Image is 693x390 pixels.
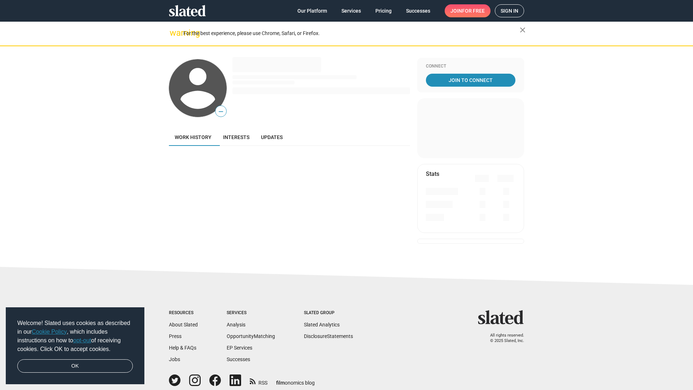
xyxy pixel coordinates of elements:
[250,375,267,386] a: RSS
[227,356,250,362] a: Successes
[304,310,353,316] div: Slated Group
[304,333,353,339] a: DisclosureStatements
[217,129,255,146] a: Interests
[169,333,182,339] a: Press
[227,345,252,351] a: EP Services
[175,134,212,140] span: Work history
[450,4,485,17] span: Join
[183,29,520,38] div: For the best experience, please use Chrome, Safari, or Firefox.
[400,4,436,17] a: Successes
[483,333,524,343] p: All rights reserved. © 2025 Slated, Inc.
[292,4,333,17] a: Our Platform
[170,29,178,37] mat-icon: warning
[427,74,514,87] span: Join To Connect
[445,4,491,17] a: Joinfor free
[17,359,133,373] a: dismiss cookie message
[406,4,430,17] span: Successes
[169,310,198,316] div: Resources
[261,134,283,140] span: Updates
[304,322,340,328] a: Slated Analytics
[6,307,144,385] div: cookieconsent
[518,26,527,34] mat-icon: close
[73,337,91,343] a: opt-out
[462,4,485,17] span: for free
[426,74,515,87] a: Join To Connect
[501,5,518,17] span: Sign in
[32,329,67,335] a: Cookie Policy
[341,4,361,17] span: Services
[169,322,198,328] a: About Slated
[336,4,367,17] a: Services
[223,134,249,140] span: Interests
[169,129,217,146] a: Work history
[255,129,288,146] a: Updates
[17,319,133,354] span: Welcome! Slated uses cookies as described in our , which includes instructions on how to of recei...
[227,322,245,328] a: Analysis
[276,380,285,386] span: film
[169,356,180,362] a: Jobs
[426,64,515,69] div: Connect
[297,4,327,17] span: Our Platform
[495,4,524,17] a: Sign in
[375,4,392,17] span: Pricing
[426,170,439,178] mat-card-title: Stats
[276,374,315,386] a: filmonomics blog
[169,345,196,351] a: Help & FAQs
[227,333,275,339] a: OpportunityMatching
[227,310,275,316] div: Services
[370,4,397,17] a: Pricing
[215,107,226,116] span: —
